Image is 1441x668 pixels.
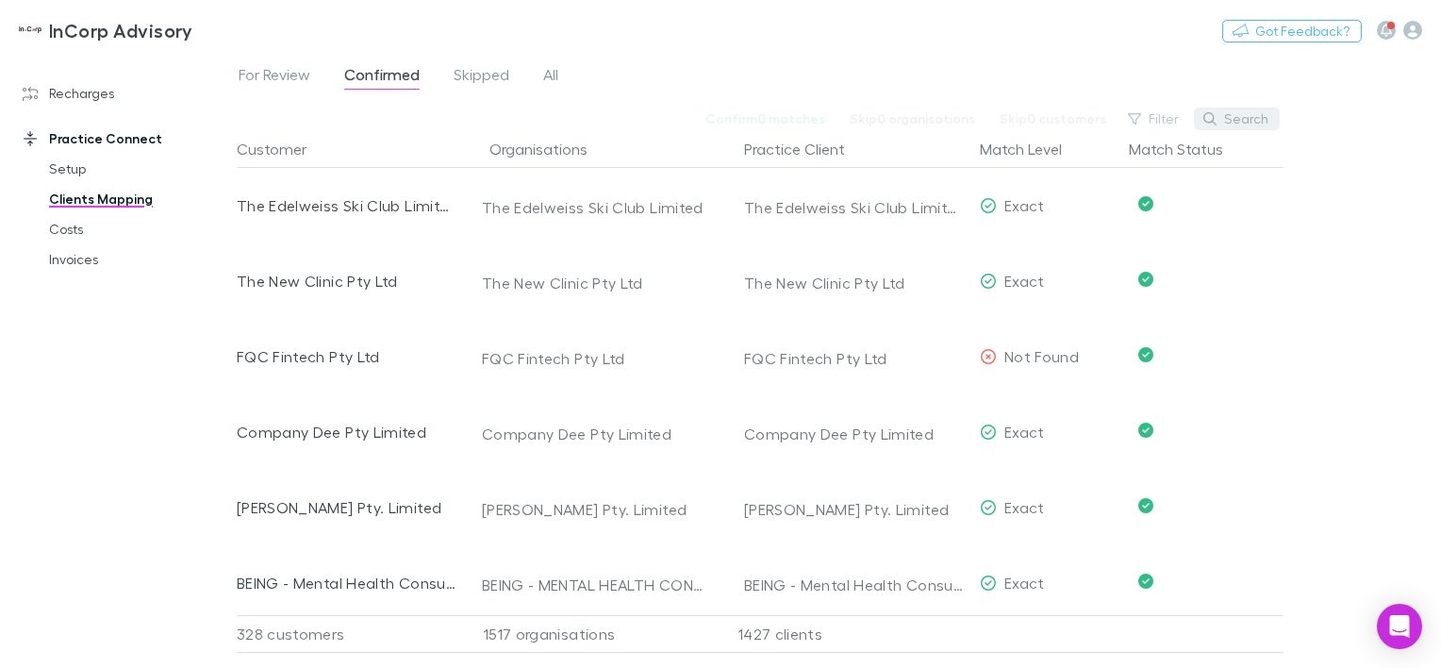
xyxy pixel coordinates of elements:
[744,472,965,547] div: [PERSON_NAME] Pty. Limited
[482,500,710,519] div: [PERSON_NAME] Pty. Limited
[1138,196,1153,211] svg: Confirmed
[1004,196,1045,214] span: Exact
[1222,20,1362,42] button: Got Feedback?
[1194,108,1280,130] button: Search
[49,19,193,42] h3: InCorp Advisory
[1004,347,1079,365] span: Not Found
[693,108,837,130] button: Confirm0 matches
[8,8,205,53] a: InCorp Advisory
[4,78,247,109] a: Recharges
[1138,498,1153,513] svg: Confirmed
[980,130,1085,168] button: Match Level
[1118,108,1190,130] button: Filter
[744,130,868,168] button: Practice Client
[744,547,965,623] div: BEING - Mental Health Consumers Ltd
[718,615,972,653] div: 1427 clients
[239,65,310,90] span: For Review
[19,19,41,42] img: InCorp Advisory's Logo
[237,615,463,653] div: 328 customers
[4,124,247,154] a: Practice Connect
[1004,574,1045,592] span: Exact
[1004,272,1045,290] span: Exact
[744,321,965,396] div: FQC Fintech Pty Ltd
[30,154,247,184] a: Setup
[1004,498,1045,516] span: Exact
[482,576,710,594] div: BEING - MENTAL HEALTH CONSUMERS LIMITED
[237,319,455,394] div: FQC Fintech Pty Ltd
[987,108,1118,130] button: Skip0 customers
[30,244,247,275] a: Invoices
[543,65,558,90] span: All
[30,214,247,244] a: Costs
[1138,574,1153,589] svg: Confirmed
[1138,423,1153,438] svg: Confirmed
[30,184,247,214] a: Clients Mapping
[344,65,420,90] span: Confirmed
[1004,423,1045,441] span: Exact
[482,198,710,217] div: The Edelweiss Ski Club Limited
[237,168,455,243] div: The Edelweiss Ski Club Limited
[1129,130,1246,168] button: Match Status
[482,274,710,292] div: The New Clinic Pty Ltd
[489,130,610,168] button: Organisations
[463,615,718,653] div: 1517 organisations
[837,108,987,130] button: Skip0 organisations
[744,245,965,321] div: The New Clinic Pty Ltd
[744,170,965,245] div: The Edelweiss Ski Club Limited
[237,130,329,168] button: Customer
[1377,604,1422,649] div: Open Intercom Messenger
[237,394,455,470] div: Company Dee Pty Limited
[237,545,455,621] div: BEING - Mental Health Consumers Ltd
[482,425,710,443] div: Company Dee Pty Limited
[1138,347,1153,362] svg: Confirmed
[237,470,455,545] div: [PERSON_NAME] Pty. Limited
[1138,272,1153,287] svg: Confirmed
[237,243,455,319] div: The New Clinic Pty Ltd
[744,396,965,472] div: Company Dee Pty Limited
[482,349,710,368] div: FQC Fintech Pty Ltd
[454,65,509,90] span: Skipped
